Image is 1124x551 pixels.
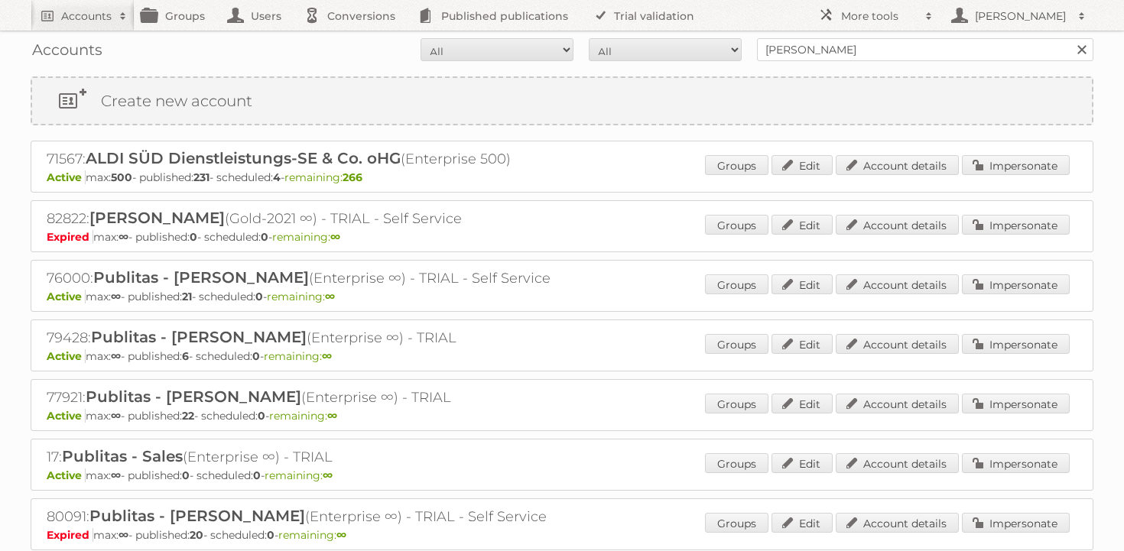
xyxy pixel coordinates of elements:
h2: 71567: (Enterprise 500) [47,149,582,169]
span: Expired [47,528,93,542]
span: Active [47,409,86,423]
a: Impersonate [962,453,1070,473]
span: remaining: [264,349,332,363]
p: max: - published: - scheduled: - [47,349,1077,363]
a: Impersonate [962,334,1070,354]
h2: [PERSON_NAME] [971,8,1070,24]
a: Account details [836,215,959,235]
strong: ∞ [119,230,128,244]
h2: 80091: (Enterprise ∞) - TRIAL - Self Service [47,507,582,527]
a: Create new account [32,78,1092,124]
p: max: - published: - scheduled: - [47,170,1077,184]
strong: ∞ [327,409,337,423]
strong: ∞ [119,528,128,542]
strong: ∞ [336,528,346,542]
strong: 0 [267,528,275,542]
h2: 79428: (Enterprise ∞) - TRIAL [47,328,582,348]
a: Groups [705,513,768,533]
a: Impersonate [962,155,1070,175]
strong: 0 [182,468,190,482]
span: Publitas - [PERSON_NAME] [93,268,309,287]
span: Active [47,290,86,303]
span: remaining: [272,230,340,244]
a: Edit [772,155,833,175]
span: Active [47,349,86,363]
span: Expired [47,230,93,244]
h2: 17: (Enterprise ∞) - TRIAL [47,447,582,467]
a: Impersonate [962,513,1070,533]
strong: ∞ [325,290,335,303]
a: Edit [772,394,833,413]
a: Account details [836,155,959,175]
a: Edit [772,334,833,354]
h2: Accounts [61,8,112,24]
strong: 0 [253,468,261,482]
a: Edit [772,274,833,294]
strong: 500 [111,170,132,184]
span: remaining: [278,528,346,542]
p: max: - published: - scheduled: - [47,528,1077,542]
span: Publitas - [PERSON_NAME] [89,507,305,525]
h2: 76000: (Enterprise ∞) - TRIAL - Self Service [47,268,582,288]
p: max: - published: - scheduled: - [47,409,1077,423]
strong: 0 [258,409,265,423]
a: Groups [705,215,768,235]
a: Account details [836,394,959,413]
a: Groups [705,155,768,175]
h2: 77921: (Enterprise ∞) - TRIAL [47,387,582,407]
a: Edit [772,453,833,473]
span: remaining: [267,290,335,303]
strong: ∞ [111,409,121,423]
a: Account details [836,453,959,473]
strong: ∞ [322,349,332,363]
span: remaining: [284,170,362,184]
a: Impersonate [962,215,1070,235]
a: Account details [836,334,959,354]
p: max: - published: - scheduled: - [47,290,1077,303]
a: Groups [705,274,768,294]
strong: 6 [182,349,189,363]
a: Account details [836,513,959,533]
a: Groups [705,334,768,354]
span: ALDI SÜD Dienstleistungs-SE & Co. oHG [86,149,401,167]
strong: ∞ [111,290,121,303]
strong: 0 [255,290,263,303]
span: remaining: [265,468,333,482]
span: Active [47,468,86,482]
a: Impersonate [962,274,1070,294]
a: Edit [772,513,833,533]
strong: ∞ [323,468,333,482]
span: Publitas - Sales [62,447,183,465]
strong: 0 [261,230,268,244]
span: remaining: [269,409,337,423]
a: Edit [772,215,833,235]
strong: 0 [252,349,260,363]
strong: 22 [182,409,194,423]
a: Groups [705,453,768,473]
strong: ∞ [330,230,340,244]
a: Groups [705,394,768,413]
span: [PERSON_NAME] [89,209,225,227]
strong: 266 [343,170,362,184]
strong: ∞ [111,349,121,363]
span: Active [47,170,86,184]
strong: ∞ [111,468,121,482]
strong: 0 [190,230,197,244]
strong: 20 [190,528,203,542]
a: Impersonate [962,394,1070,413]
span: Publitas - [PERSON_NAME] [86,387,301,406]
p: max: - published: - scheduled: - [47,468,1077,482]
a: Account details [836,274,959,294]
strong: 4 [273,170,281,184]
h2: 82822: (Gold-2021 ∞) - TRIAL - Self Service [47,209,582,229]
span: Publitas - [PERSON_NAME] [91,328,307,346]
strong: 21 [182,290,192,303]
p: max: - published: - scheduled: - [47,230,1077,244]
h2: More tools [841,8,918,24]
strong: 231 [193,170,210,184]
